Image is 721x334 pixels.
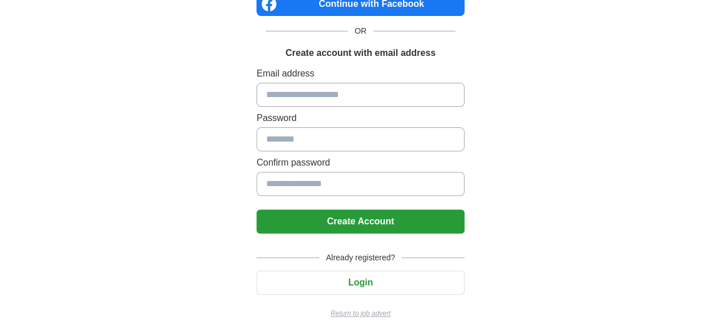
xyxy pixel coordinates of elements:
span: OR [348,25,373,37]
button: Create Account [256,210,465,234]
a: Login [256,277,465,287]
label: Confirm password [256,156,465,170]
button: Login [256,271,465,295]
label: Email address [256,67,465,81]
span: Already registered? [319,252,402,264]
label: Password [256,111,465,125]
a: Return to job advert [256,308,465,319]
h1: Create account with email address [286,46,435,60]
